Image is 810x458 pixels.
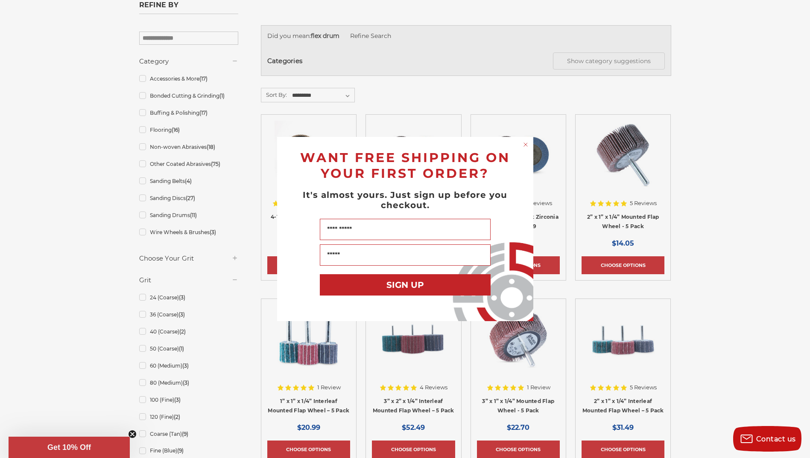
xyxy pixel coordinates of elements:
[733,426,801,452] button: Contact us
[320,274,491,296] button: SIGN UP
[300,150,510,181] span: WANT FREE SHIPPING ON YOUR FIRST ORDER?
[756,435,796,443] span: Contact us
[521,140,530,149] button: Close dialog
[303,190,507,210] span: It's almost yours. Just sign up before you checkout.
